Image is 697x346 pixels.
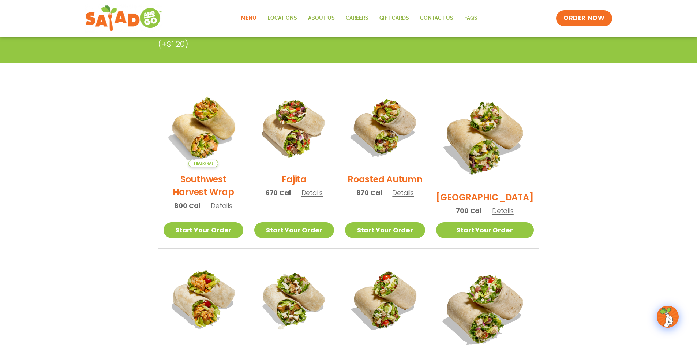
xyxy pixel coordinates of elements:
a: About Us [303,10,340,27]
span: 800 Cal [174,201,200,211]
a: Menu [236,10,262,27]
img: Product photo for BBQ Ranch Wrap [436,88,534,185]
img: Product photo for Fajita Wrap [254,88,334,167]
span: Details [392,188,414,197]
span: Details [211,201,232,210]
img: Product photo for Southwest Harvest Wrap [164,88,243,167]
span: Seasonal [188,160,218,167]
h2: Southwest Harvest Wrap [164,173,243,198]
a: Start Your Order [254,222,334,238]
a: Start Your Order [436,222,534,238]
a: Contact Us [415,10,459,27]
a: ORDER NOW [556,10,612,26]
h2: [GEOGRAPHIC_DATA] [436,191,534,204]
p: Pick your protein: roasted chicken, buffalo chicken or tofu (included) or steak (+$1.20) [158,26,484,50]
span: ORDER NOW [563,14,604,23]
a: Start Your Order [345,222,425,238]
a: GIFT CARDS [374,10,415,27]
h2: Fajita [282,173,307,186]
a: Careers [340,10,374,27]
img: Product photo for Buffalo Chicken Wrap [164,260,243,339]
img: Product photo for Caesar Wrap [254,260,334,339]
nav: Menu [236,10,483,27]
span: Details [301,188,323,197]
img: wpChatIcon [657,306,678,327]
a: Start Your Order [164,222,243,238]
img: new-SAG-logo-768×292 [85,4,162,33]
img: Product photo for Cobb Wrap [345,260,425,339]
span: 670 Cal [266,188,291,198]
span: Details [492,206,514,215]
span: 870 Cal [356,188,382,198]
img: Product photo for Roasted Autumn Wrap [345,88,425,167]
a: FAQs [459,10,483,27]
a: Locations [262,10,303,27]
h2: Roasted Autumn [348,173,423,186]
span: 700 Cal [456,206,481,216]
